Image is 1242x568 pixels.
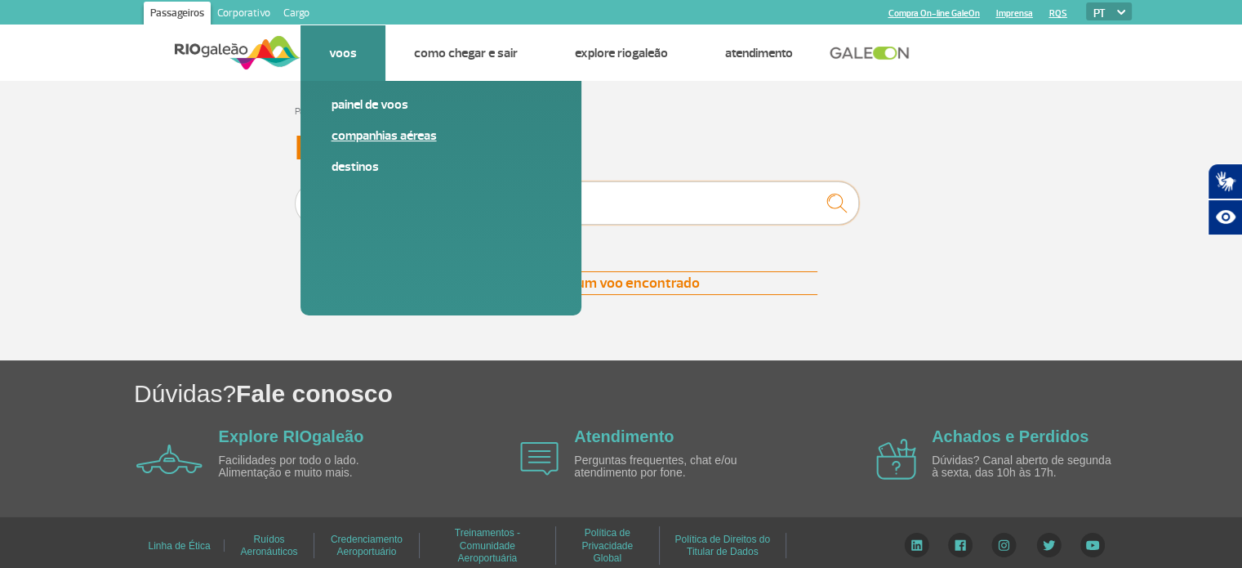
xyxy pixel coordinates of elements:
[1036,533,1062,557] img: Twitter
[240,528,297,563] a: Ruídos Aeronáuticos
[332,96,550,114] a: Painel de voos
[414,45,518,61] a: Como chegar e sair
[1208,199,1242,235] button: Abrir recursos assistivos.
[520,442,559,476] img: airplane icon
[144,2,211,28] a: Passageiros
[236,380,393,407] span: Fale conosco
[329,45,357,61] a: Voos
[904,533,929,557] img: LinkedIn
[888,8,980,19] a: Compra On-line GaleOn
[574,427,674,445] a: Atendimento
[425,271,817,295] div: Nenhum voo encontrado
[932,427,1088,445] a: Achados e Perdidos
[295,128,948,169] h3: Painel de Voos
[219,454,407,480] p: Facilidades por todo o lado. Alimentação e muito mais.
[674,528,770,563] a: Política de Direitos do Titular de Dados
[876,439,916,480] img: airplane icon
[277,2,316,28] a: Cargo
[1208,163,1242,235] div: Plugin de acessibilidade da Hand Talk.
[996,8,1033,19] a: Imprensa
[136,445,203,474] img: airplane icon
[991,533,1017,557] img: Instagram
[1080,533,1105,557] img: YouTube
[932,454,1120,480] p: Dúvidas? Canal aberto de segunda à sexta, das 10h às 17h.
[332,158,550,176] a: Destinos
[575,45,668,61] a: Explore RIOgaleão
[332,127,550,145] a: Companhias Aéreas
[148,534,210,557] a: Linha de Ética
[134,377,1242,410] h1: Dúvidas?
[574,454,762,480] p: Perguntas frequentes, chat e/ou atendimento por fone.
[219,427,364,445] a: Explore RIOgaleão
[211,2,277,28] a: Corporativo
[1208,163,1242,199] button: Abrir tradutor de língua de sinais.
[725,45,793,61] a: Atendimento
[948,533,973,557] img: Facebook
[331,528,403,563] a: Credenciamento Aeroportuário
[1049,8,1067,19] a: RQS
[532,181,859,225] input: Voo, cidade ou cia aérea
[295,105,345,118] a: Página Inicial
